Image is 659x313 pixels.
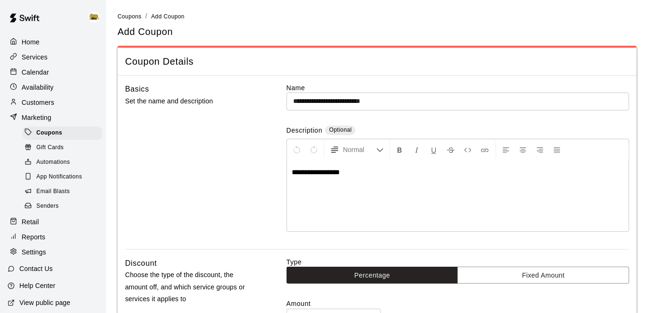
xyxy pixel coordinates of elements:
[409,141,425,158] button: Format Italics
[125,55,629,68] span: Coupon Details
[326,141,388,158] button: Formatting Options
[118,13,142,20] span: Coupons
[287,126,322,136] label: Description
[22,217,39,227] p: Retail
[392,141,408,158] button: Format Bold
[19,298,70,307] p: View public page
[8,230,99,244] a: Reports
[36,172,82,182] span: App Notifications
[125,83,149,95] h6: Basics
[498,141,514,158] button: Left Align
[23,170,102,184] div: App Notifications
[23,185,106,199] a: Email Blasts
[306,141,322,158] button: Redo
[8,110,99,125] a: Marketing
[23,199,106,214] a: Senders
[22,37,40,47] p: Home
[23,127,102,140] div: Coupons
[8,245,99,259] a: Settings
[287,83,629,93] label: Name
[22,52,48,62] p: Services
[145,11,147,21] li: /
[532,141,548,158] button: Right Align
[426,141,442,158] button: Format Underline
[36,128,62,138] span: Coupons
[287,299,629,308] label: Amount
[23,200,102,213] div: Senders
[36,158,70,167] span: Automations
[23,185,102,198] div: Email Blasts
[515,141,531,158] button: Center Align
[23,140,106,155] a: Gift Cards
[8,50,99,64] a: Services
[329,127,352,133] span: Optional
[36,187,70,196] span: Email Blasts
[118,25,173,38] h5: Add Coupon
[22,68,49,77] p: Calendar
[443,141,459,158] button: Format Strikethrough
[125,257,157,270] h6: Discount
[22,113,51,122] p: Marketing
[86,8,106,26] div: HITHOUSE ABBY
[22,83,54,92] p: Availability
[118,12,142,20] a: Coupons
[8,65,99,79] a: Calendar
[151,13,185,20] span: Add Coupon
[118,11,648,22] nav: breadcrumb
[8,95,99,110] a: Customers
[36,202,59,211] span: Senders
[8,215,99,229] a: Retail
[88,11,100,23] img: HITHOUSE ABBY
[289,141,305,158] button: Undo
[22,232,45,242] p: Reports
[343,145,376,154] span: Normal
[23,155,106,170] a: Automations
[19,264,53,273] p: Contact Us
[549,141,565,158] button: Justify Align
[23,141,102,154] div: Gift Cards
[287,267,458,284] button: Percentage
[457,267,629,284] button: Fixed Amount
[19,281,55,290] p: Help Center
[23,126,106,140] a: Coupons
[36,143,64,152] span: Gift Cards
[23,156,102,169] div: Automations
[8,35,99,49] a: Home
[22,98,54,107] p: Customers
[287,257,629,267] label: Type
[477,141,493,158] button: Insert Link
[8,80,99,94] a: Availability
[23,170,106,185] a: App Notifications
[460,141,476,158] button: Insert Code
[125,95,256,107] p: Set the name and description
[125,269,256,305] p: Choose the type of the discount, the amount off, and which service groups or services it applies to
[22,247,46,257] p: Settings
